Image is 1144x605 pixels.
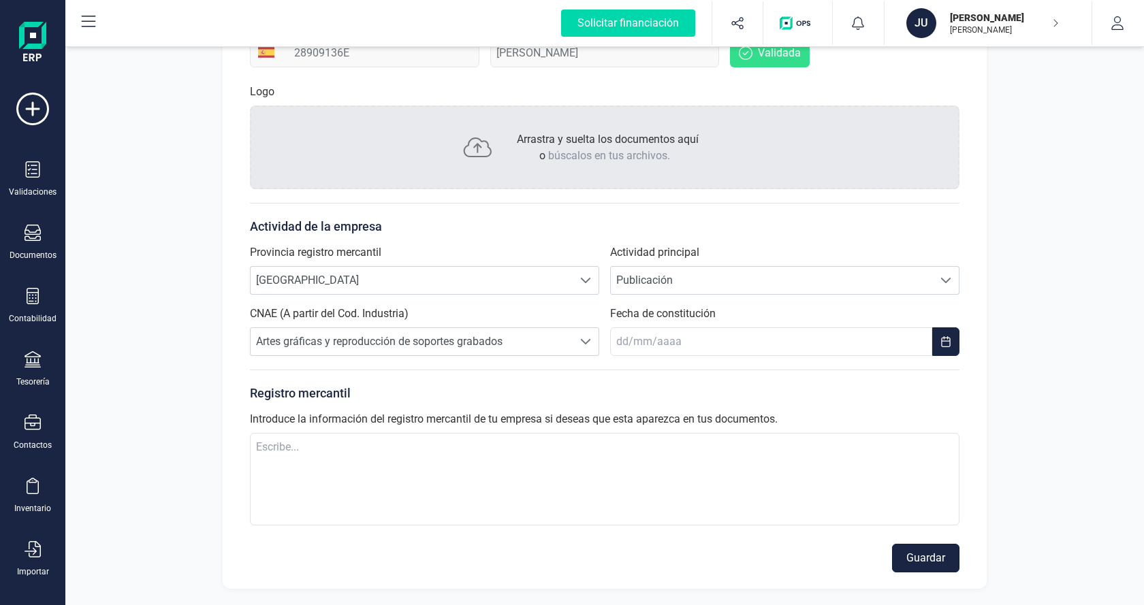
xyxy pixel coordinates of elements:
[14,440,52,451] div: Contactos
[9,186,57,197] div: Validaciones
[250,411,778,427] label: Introduce la información del registro mercantil de tu empresa si deseas que esta aparezca en tus ...
[250,384,959,403] p: Registro mercantil
[932,327,959,356] button: Choose Date
[250,105,959,189] div: Arrastra y suelta los documentos aquío búscalos en tus archivos.
[548,149,670,162] span: búscalos en tus archivos.
[611,267,933,294] span: Publicación
[780,16,816,30] img: Logo de OPS
[610,244,699,261] label: Actividad principal
[901,1,1075,45] button: JU[PERSON_NAME][PERSON_NAME]
[17,566,49,577] div: Importar
[950,11,1059,24] p: [PERSON_NAME]
[14,503,51,514] div: Inventario
[545,1,712,45] button: Solicitar financiación
[772,1,824,45] button: Logo de OPS
[250,84,274,100] p: Logo
[561,10,695,37] div: Solicitar financiación
[892,544,959,572] button: Guardar
[250,217,959,236] p: Actividad de la empresa
[16,376,50,387] div: Tesorería
[906,8,936,38] div: JU
[251,267,573,294] span: [GEOGRAPHIC_DATA]
[10,250,57,261] div: Documentos
[19,22,46,65] img: Logo Finanedi
[517,133,699,162] span: Arrastra y suelta los documentos aquí o
[950,24,1059,35] p: [PERSON_NAME]
[758,45,801,61] span: Validada
[9,313,57,324] div: Contabilidad
[250,306,409,322] label: CNAE (A partir del Cod. Industria)
[250,244,381,261] label: Provincia registro mercantil
[610,306,716,322] label: Fecha de constitución
[610,327,932,356] input: dd/mm/aaaa
[251,328,573,355] span: Artes gráficas y reproducción de soportes grabados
